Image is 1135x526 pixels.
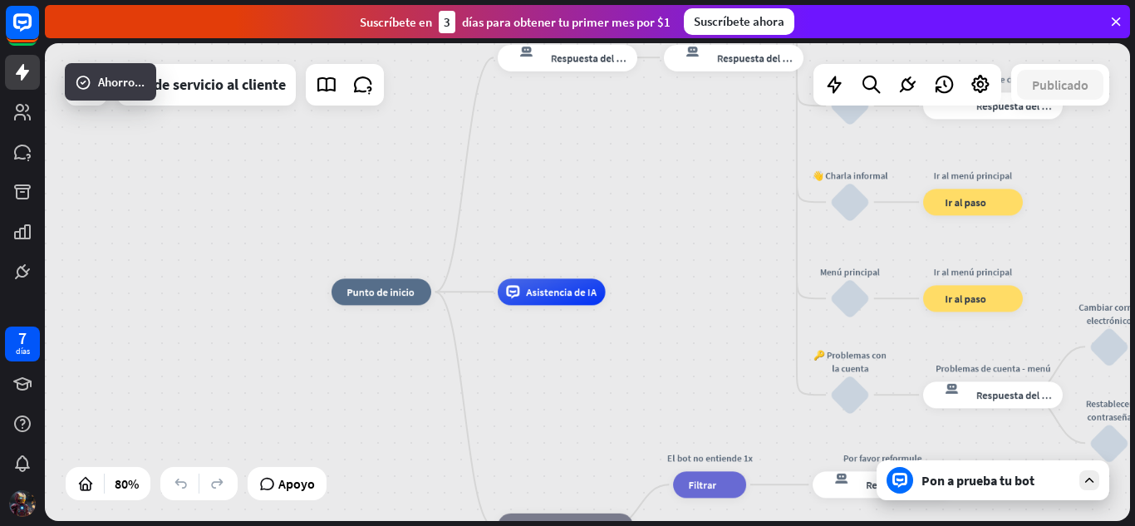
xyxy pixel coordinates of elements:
[931,292,938,305] font: bloque_ir a
[5,327,40,361] a: 7 días
[843,452,921,464] font: Por favor reformule
[820,266,880,278] font: Menú principal
[672,44,705,57] font: respuesta del bot de bloqueo
[278,475,315,492] font: Apoyo
[13,7,63,57] button: Abrir el widget de chat LiveChat
[934,170,1012,181] font: Ir al menú principal
[667,452,753,464] font: El bot no entiende 1x
[866,478,947,491] font: Respuesta del bot
[976,99,1058,112] font: Respuesta del bot
[812,170,887,181] font: 👋 Charla informal
[506,44,539,57] font: respuesta del bot de bloqueo
[115,475,139,492] font: 80%
[127,64,286,106] div: Bot de servicio al cliente
[98,74,145,90] font: Ahorro...
[945,195,986,209] font: Ir al paso
[921,472,1034,489] font: Pon a prueba tu bot
[526,285,597,298] font: Asistencia de IA
[689,478,717,491] font: Filtrar
[1086,397,1133,422] font: Restablecer contraseña
[16,346,30,356] font: días
[936,362,1050,374] font: Problemas de cuenta - menú
[694,13,784,29] font: Suscríbete ahora
[127,75,286,94] font: Bot de servicio al cliente
[934,266,1012,278] font: Ir al menú principal
[717,51,798,64] font: Respuesta del bot
[931,381,965,395] font: respuesta del bot de bloqueo
[945,292,986,305] font: Ir al paso
[18,327,27,348] font: 7
[462,14,671,30] font: días para obtener tu primer mes por $1
[976,388,1058,401] font: Respuesta del bot
[444,14,450,30] font: 3
[1032,76,1088,93] font: Publicado
[551,51,632,64] font: Respuesta del bot
[360,14,432,30] font: Suscríbete en
[822,471,855,484] font: respuesta del bot de bloqueo
[931,195,938,209] font: bloque_ir a
[346,285,415,298] font: Punto de inicio
[813,349,887,374] font: 🔑 Problemas con la cuenta
[1017,70,1103,100] button: Publicado
[931,92,965,106] font: respuesta del bot de bloqueo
